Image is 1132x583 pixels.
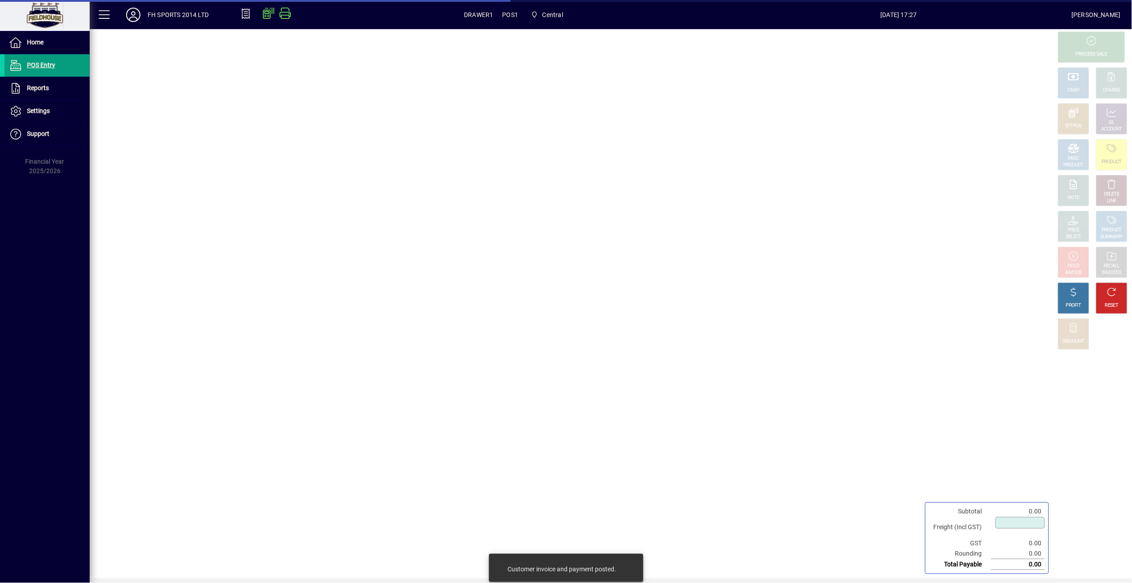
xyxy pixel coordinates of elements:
span: Reports [27,84,49,91]
td: 0.00 [991,506,1045,517]
div: ACCOUNT [1101,126,1122,133]
div: CHARGE [1103,87,1121,94]
div: LINE [1107,198,1116,204]
div: RECALL [1104,263,1120,270]
span: [DATE] 17:27 [726,8,1072,22]
div: CASH [1068,87,1080,94]
td: 0.00 [991,548,1045,559]
div: INVOICES [1102,270,1121,276]
td: Subtotal [929,506,991,517]
span: DRAWER1 [464,8,493,22]
span: Support [27,130,49,137]
div: INVOICE [1065,270,1082,276]
div: [PERSON_NAME] [1072,8,1121,22]
span: Home [27,39,44,46]
span: Central [542,8,563,22]
a: Home [4,31,90,54]
div: SUMMARY [1101,234,1123,240]
div: DISCOUNT [1063,338,1084,345]
div: SELECT [1066,234,1082,240]
td: Total Payable [929,559,991,570]
a: Reports [4,77,90,100]
div: EFTPOS [1066,123,1082,130]
div: DELETE [1104,191,1119,198]
div: FH SPORTS 2014 LTD [148,8,209,22]
td: 0.00 [991,559,1045,570]
div: PRODUCT [1063,162,1084,169]
div: PRODUCT [1101,159,1122,165]
div: PRODUCT [1101,227,1122,234]
td: 0.00 [991,538,1045,548]
td: Rounding [929,548,991,559]
div: Customer invoice and payment posted. [507,565,616,574]
button: Profile [119,7,148,23]
td: Freight (Incl GST) [929,517,991,538]
div: MISC [1068,155,1079,162]
span: POS1 [503,8,519,22]
td: GST [929,538,991,548]
div: PROCESS SALE [1076,51,1107,58]
span: Settings [27,107,50,114]
div: RESET [1105,302,1119,309]
span: POS Entry [27,61,55,69]
div: HOLD [1068,263,1080,270]
a: Support [4,123,90,145]
div: PROFIT [1066,302,1081,309]
div: PRICE [1068,227,1080,234]
div: NOTE [1068,195,1080,201]
a: Settings [4,100,90,122]
span: Central [527,7,567,23]
div: GL [1109,119,1115,126]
